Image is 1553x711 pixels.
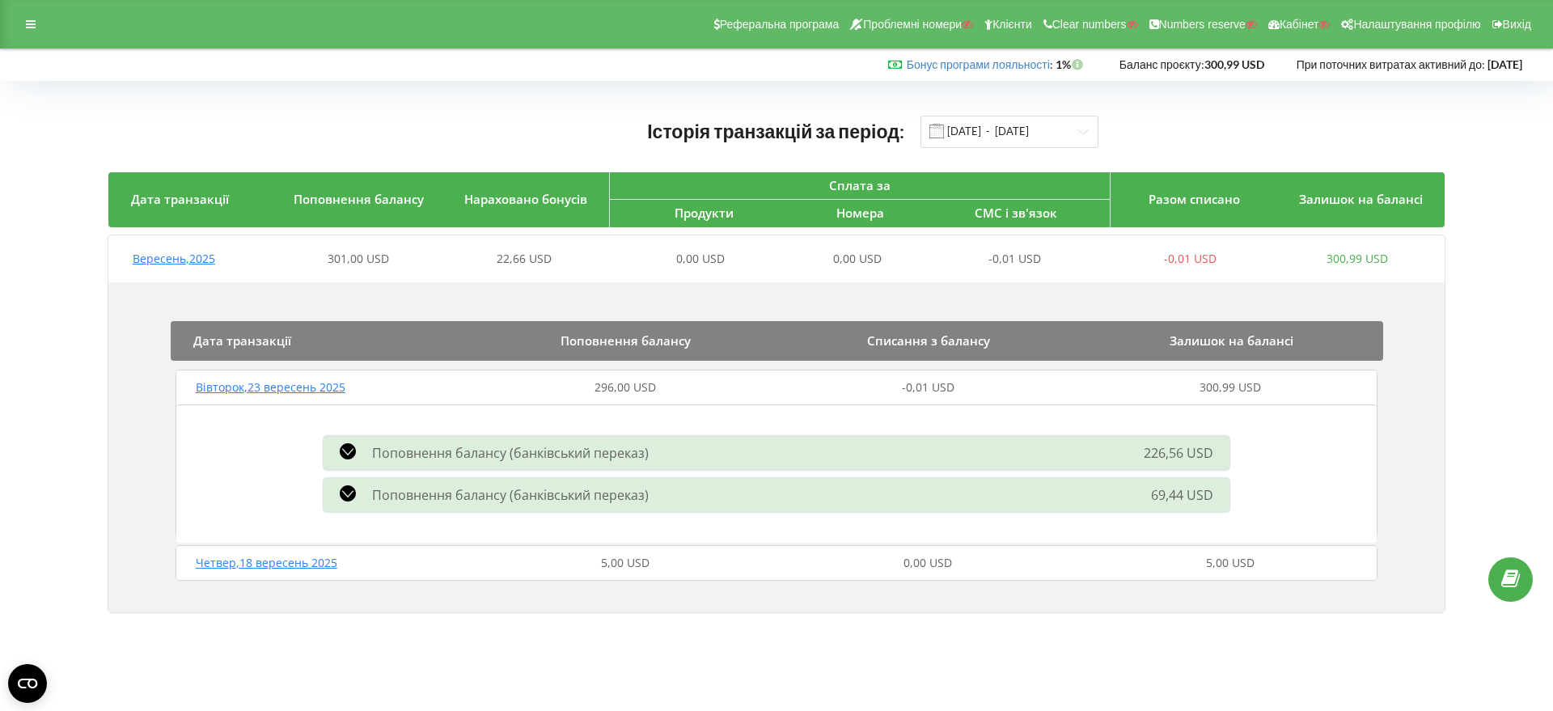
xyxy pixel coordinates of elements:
[1327,251,1388,266] span: 300,99 USD
[8,664,47,703] button: Open CMP widget
[595,379,656,395] span: 296,00 USD
[975,205,1057,221] span: СМС і зв'язок
[833,251,882,266] span: 0,00 USD
[497,251,552,266] span: 22,66 USD
[863,18,962,31] span: Проблемні номери
[902,379,954,395] span: -0,01 USD
[1206,555,1255,570] span: 5,00 USD
[1503,18,1531,31] span: Вихід
[836,205,884,221] span: Номера
[131,191,229,207] span: Дата транзакції
[1170,332,1293,349] span: Залишок на балансі
[372,444,649,462] span: Поповнення балансу (банківський переказ)
[1297,57,1485,71] span: При поточних витратах активний до:
[1056,57,1087,71] strong: 1%
[992,18,1032,31] span: Клієнти
[601,555,650,570] span: 5,00 USD
[676,251,725,266] span: 0,00 USD
[1353,18,1480,31] span: Налаштування профілю
[903,555,952,570] span: 0,00 USD
[720,18,840,31] span: Реферальна програма
[294,191,424,207] span: Поповнення балансу
[647,120,904,142] span: Історія транзакцій за період:
[133,251,215,266] span: Вересень , 2025
[1299,191,1423,207] span: Залишок на балансі
[196,379,345,395] span: Вівторок , 23 вересень 2025
[1164,251,1217,266] span: -0,01 USD
[829,177,891,193] span: Сплата за
[372,486,649,504] span: Поповнення балансу (банківський переказ)
[1144,444,1213,462] span: 226,56 USD
[328,251,389,266] span: 301,00 USD
[1151,486,1213,504] span: 69,44 USD
[867,332,990,349] span: Списання з балансу
[907,57,1050,71] a: Бонус програми лояльності
[907,57,1053,71] span: :
[1159,18,1246,31] span: Numbers reserve
[1487,57,1522,71] strong: [DATE]
[1280,18,1319,31] span: Кабінет
[464,191,587,207] span: Нараховано бонусів
[1052,18,1127,31] span: Clear numbers
[561,332,691,349] span: Поповнення балансу
[988,251,1041,266] span: -0,01 USD
[1149,191,1240,207] span: Разом списано
[1204,57,1264,71] strong: 300,99 USD
[1119,57,1204,71] span: Баланс проєкту:
[196,555,337,570] span: Четвер , 18 вересень 2025
[1200,379,1261,395] span: 300,99 USD
[675,205,734,221] span: Продукти
[193,332,291,349] span: Дата транзакції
